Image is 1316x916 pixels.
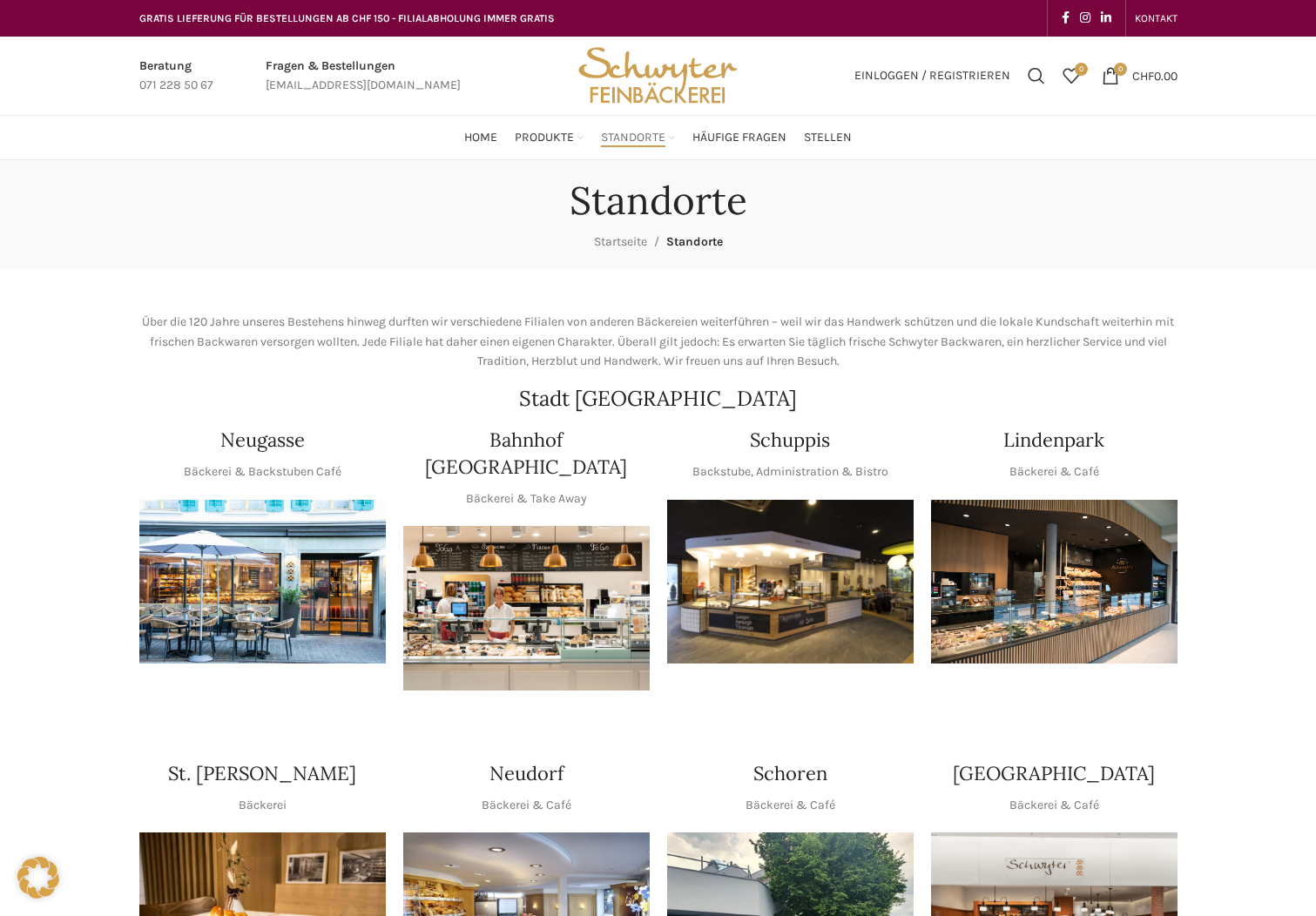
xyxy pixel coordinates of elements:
[666,234,723,249] span: Standorte
[403,427,650,481] h4: Bahnhof [GEOGRAPHIC_DATA]
[1135,1,1178,36] a: KONTAKT
[1054,58,1089,93] div: Meine Wunschliste
[184,462,341,482] p: Bäckerei & Backstuben Café
[139,313,1178,371] p: Über die 120 Jahre unseres Bestehens hinweg durften wir verschiedene Filialen von anderen Bäckere...
[572,67,743,82] a: Site logo
[1075,6,1096,30] a: Instagram social link
[572,37,743,115] img: Bäckerei Schwyter
[1132,68,1178,83] bdi: 0.00
[1056,6,1075,30] a: Facebook social link
[594,234,647,249] a: Startseite
[846,58,1019,93] a: Einloggen / Registrieren
[1126,1,1186,36] div: Secondary navigation
[570,178,747,224] h1: Standorte
[1132,68,1154,83] span: CHF
[515,120,584,155] a: Produkte
[1096,6,1117,30] a: Linkedin social link
[804,120,852,155] a: Stellen
[464,130,497,146] span: Home
[1019,58,1054,93] a: Suchen
[489,760,564,787] h4: Neudorf
[804,130,852,146] span: Stellen
[1009,462,1099,482] p: Bäckerei & Café
[692,462,888,482] p: Backstube, Administration & Bistro
[139,57,213,96] a: Infobox link
[168,760,356,787] h4: St. [PERSON_NAME]
[692,130,786,146] span: Häufige Fragen
[601,120,675,155] a: Standorte
[1114,63,1127,76] span: 0
[1075,63,1088,76] span: 0
[1093,58,1186,93] a: 0 CHF0.00
[139,500,386,664] img: Neugasse
[1135,12,1178,24] span: KONTAKT
[482,796,571,815] p: Bäckerei & Café
[1054,58,1089,93] a: 0
[466,489,587,509] p: Bäckerei & Take Away
[1003,427,1104,454] h4: Lindenpark
[266,57,461,96] a: Infobox link
[601,130,665,146] span: Standorte
[931,500,1178,664] img: 017-e1571925257345
[854,70,1010,82] span: Einloggen / Registrieren
[464,120,497,155] a: Home
[750,427,830,454] h4: Schuppis
[139,388,1178,409] h2: Stadt [GEOGRAPHIC_DATA]
[239,796,287,815] p: Bäckerei
[131,120,1186,155] div: Main navigation
[746,796,835,815] p: Bäckerei & Café
[953,760,1155,787] h4: [GEOGRAPHIC_DATA]
[753,760,827,787] h4: Schoren
[403,526,650,690] img: Bahnhof St. Gallen
[220,427,305,454] h4: Neugasse
[667,500,914,664] img: 150130-Schwyter-013
[515,130,574,146] span: Produkte
[139,12,555,24] span: GRATIS LIEFERUNG FÜR BESTELLUNGEN AB CHF 150 - FILIALABHOLUNG IMMER GRATIS
[1009,796,1099,815] p: Bäckerei & Café
[692,120,786,155] a: Häufige Fragen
